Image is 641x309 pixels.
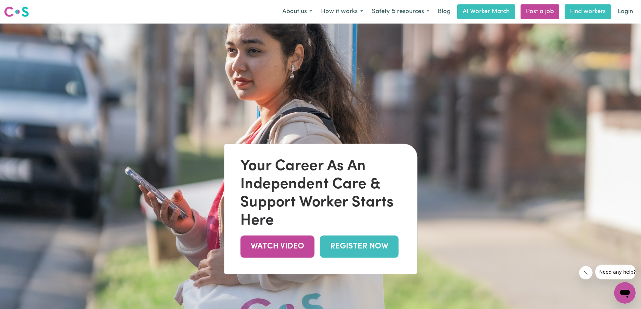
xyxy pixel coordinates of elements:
a: Find workers [565,4,611,19]
a: Login [614,4,637,19]
a: Careseekers logo [4,4,29,20]
button: How it works [317,5,367,19]
a: WATCH VIDEO [240,236,314,258]
button: Safety & resources [367,5,434,19]
a: REGISTER NOW [320,236,398,258]
a: AI Worker Match [457,4,515,19]
button: About us [278,5,317,19]
iframe: Message from company [595,265,636,279]
a: Blog [434,4,455,19]
iframe: Button to launch messaging window [614,282,636,304]
a: Post a job [521,4,559,19]
img: Careseekers logo [4,6,29,18]
span: Need any help? [4,5,41,10]
div: Your Career As An Independent Care & Support Worker Starts Here [240,158,401,230]
iframe: Close message [579,266,593,279]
